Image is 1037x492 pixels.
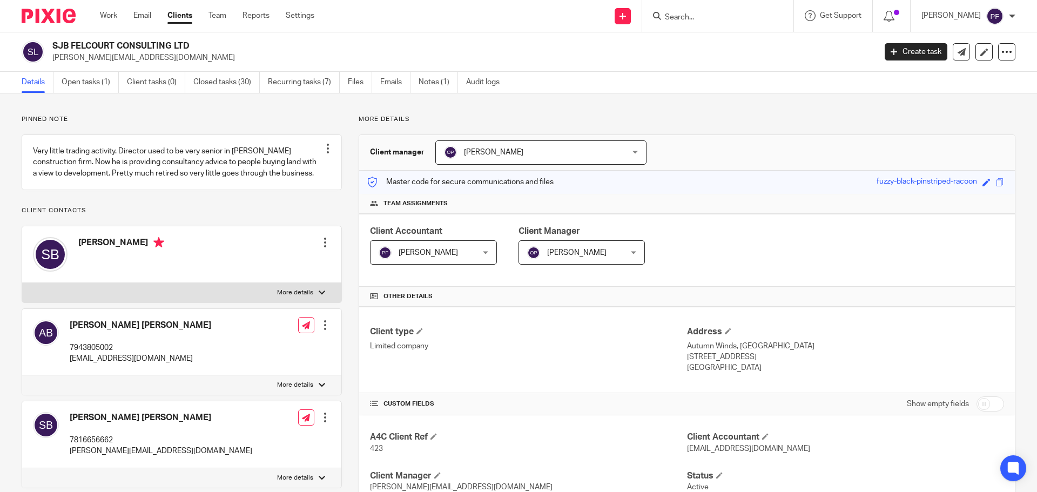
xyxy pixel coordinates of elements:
[527,246,540,259] img: svg%3E
[33,320,59,346] img: svg%3E
[687,445,810,453] span: [EMAIL_ADDRESS][DOMAIN_NAME]
[70,320,211,331] h4: [PERSON_NAME] [PERSON_NAME]
[664,13,761,23] input: Search
[383,199,448,208] span: Team assignments
[921,10,981,21] p: [PERSON_NAME]
[70,353,211,364] p: [EMAIL_ADDRESS][DOMAIN_NAME]
[885,43,947,60] a: Create task
[22,206,342,215] p: Client contacts
[444,146,457,159] img: svg%3E
[687,432,1004,443] h4: Client Accountant
[277,381,313,389] p: More details
[687,470,1004,482] h4: Status
[687,362,1004,373] p: [GEOGRAPHIC_DATA]
[268,72,340,93] a: Recurring tasks (7)
[22,9,76,23] img: Pixie
[687,341,1004,352] p: Autumn Winds, [GEOGRAPHIC_DATA]
[518,227,580,235] span: Client Manager
[70,342,211,353] p: 7943805002
[78,237,164,251] h4: [PERSON_NAME]
[687,483,709,491] span: Active
[167,10,192,21] a: Clients
[208,10,226,21] a: Team
[547,249,607,257] span: [PERSON_NAME]
[370,432,687,443] h4: A4C Client Ref
[370,445,383,453] span: 423
[370,470,687,482] h4: Client Manager
[687,326,1004,338] h4: Address
[153,237,164,248] i: Primary
[370,326,687,338] h4: Client type
[687,352,1004,362] p: [STREET_ADDRESS]
[52,41,705,52] h2: SJB FELCOURT CONSULTING LTD
[22,41,44,63] img: svg%3E
[370,400,687,408] h4: CUSTOM FIELDS
[986,8,1004,25] img: svg%3E
[52,52,868,63] p: [PERSON_NAME][EMAIL_ADDRESS][DOMAIN_NAME]
[907,399,969,409] label: Show empty fields
[419,72,458,93] a: Notes (1)
[359,115,1015,124] p: More details
[466,72,508,93] a: Audit logs
[243,10,270,21] a: Reports
[399,249,458,257] span: [PERSON_NAME]
[286,10,314,21] a: Settings
[33,237,68,272] img: svg%3E
[22,115,342,124] p: Pinned note
[379,246,392,259] img: svg%3E
[370,147,425,158] h3: Client manager
[464,149,523,156] span: [PERSON_NAME]
[100,10,117,21] a: Work
[370,483,553,491] span: [PERSON_NAME][EMAIL_ADDRESS][DOMAIN_NAME]
[62,72,119,93] a: Open tasks (1)
[33,412,59,438] img: svg%3E
[70,412,252,423] h4: [PERSON_NAME] [PERSON_NAME]
[370,227,442,235] span: Client Accountant
[383,292,433,301] span: Other details
[370,341,687,352] p: Limited company
[348,72,372,93] a: Files
[127,72,185,93] a: Client tasks (0)
[70,435,252,446] p: 7816656662
[820,12,861,19] span: Get Support
[22,72,53,93] a: Details
[380,72,410,93] a: Emails
[133,10,151,21] a: Email
[70,446,252,456] p: [PERSON_NAME][EMAIL_ADDRESS][DOMAIN_NAME]
[877,176,977,188] div: fuzzy-black-pinstriped-racoon
[193,72,260,93] a: Closed tasks (30)
[277,288,313,297] p: More details
[367,177,554,187] p: Master code for secure communications and files
[277,474,313,482] p: More details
